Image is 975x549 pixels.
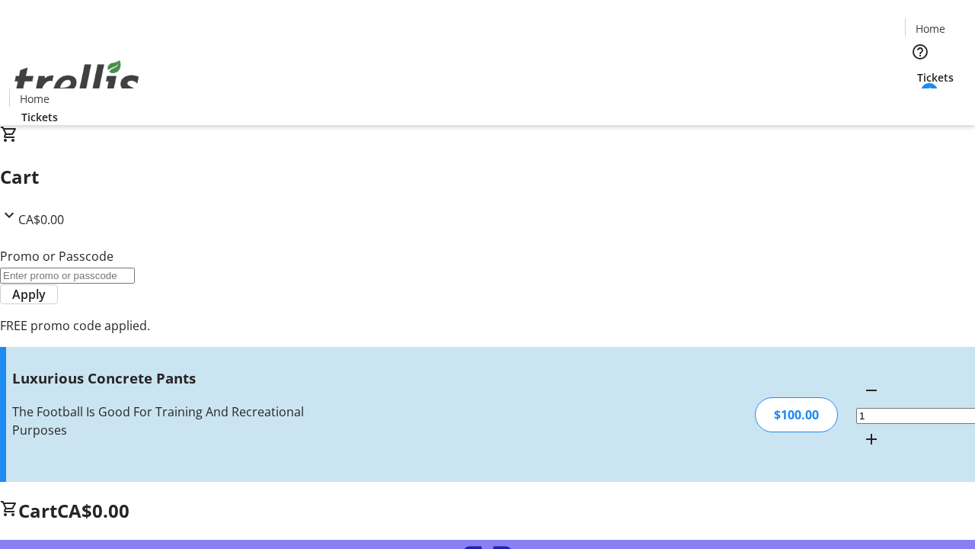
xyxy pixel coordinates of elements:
button: Increment by one [856,424,887,454]
h3: Luxurious Concrete Pants [12,368,345,389]
button: Help [905,37,935,67]
a: Home [10,91,59,107]
a: Home [906,21,954,37]
div: The Football Is Good For Training And Recreational Purposes [12,403,345,439]
span: Home [916,21,945,37]
button: Cart [905,85,935,116]
span: Apply [12,285,46,303]
a: Tickets [9,109,70,125]
span: Tickets [21,109,58,125]
a: Tickets [905,69,966,85]
span: Home [20,91,50,107]
div: $100.00 [755,397,838,432]
button: Decrement by one [856,375,887,406]
span: CA$0.00 [18,211,64,228]
img: Orient E2E Organization RuQtqgjfIa's Logo [9,43,145,120]
span: CA$0.00 [57,498,129,523]
span: Tickets [917,69,954,85]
